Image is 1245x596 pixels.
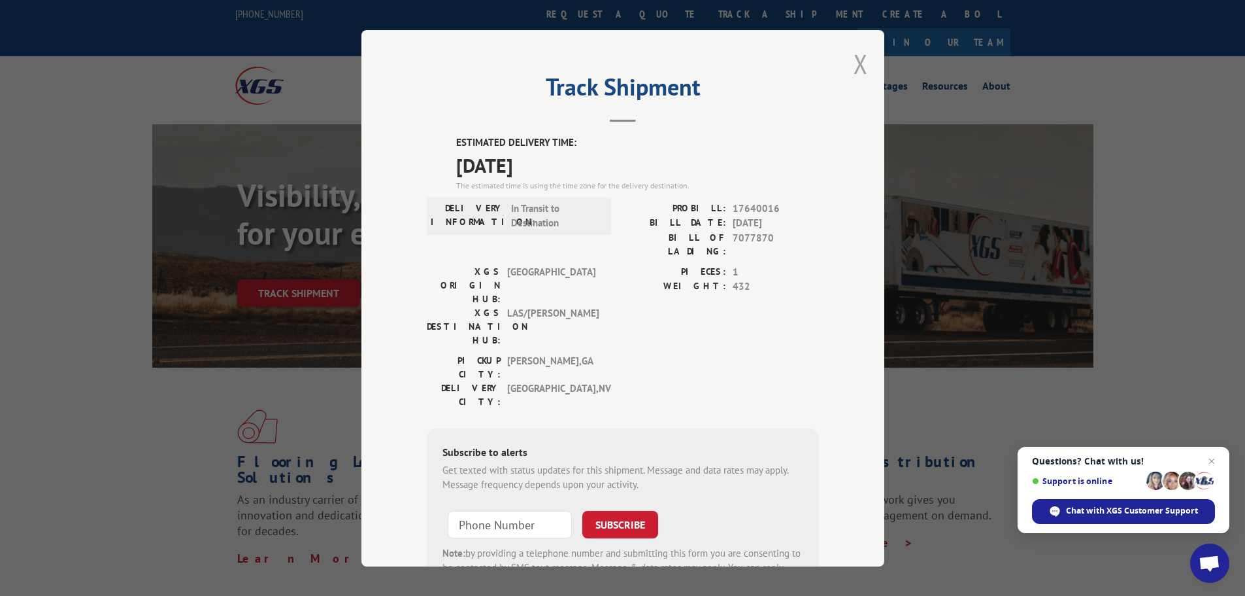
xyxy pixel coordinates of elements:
label: BILL OF LADING: [623,230,726,258]
span: [GEOGRAPHIC_DATA] , NV [507,381,595,408]
label: WEIGHT: [623,279,726,294]
div: Chat with XGS Customer Support [1032,499,1215,524]
label: XGS DESTINATION HUB: [427,306,501,347]
span: 17640016 [733,201,819,216]
div: by providing a telephone number and submitting this form you are consenting to be contacted by SM... [442,546,803,590]
div: The estimated time is using the time zone for the delivery destination. [456,179,819,191]
div: Get texted with status updates for this shipment. Message and data rates may apply. Message frequ... [442,463,803,492]
button: Close modal [854,46,868,81]
span: LAS/[PERSON_NAME] [507,306,595,347]
span: In Transit to Destination [511,201,599,230]
span: Close chat [1204,453,1220,469]
div: Open chat [1190,544,1229,583]
span: [PERSON_NAME] , GA [507,353,595,381]
label: PROBILL: [623,201,726,216]
strong: Note: [442,546,465,559]
label: XGS ORIGIN HUB: [427,264,501,306]
span: [DATE] [733,216,819,231]
label: BILL DATE: [623,216,726,231]
span: Questions? Chat with us! [1032,456,1215,466]
h2: Track Shipment [427,78,819,103]
span: [DATE] [456,150,819,179]
span: 1 [733,264,819,279]
label: DELIVERY CITY: [427,381,501,408]
div: Subscribe to alerts [442,444,803,463]
span: 7077870 [733,230,819,258]
span: [GEOGRAPHIC_DATA] [507,264,595,306]
span: Support is online [1032,476,1142,486]
label: DELIVERY INFORMATION: [431,201,505,230]
label: ESTIMATED DELIVERY TIME: [456,135,819,150]
span: 432 [733,279,819,294]
input: Phone Number [448,510,572,538]
span: Chat with XGS Customer Support [1066,505,1198,517]
button: SUBSCRIBE [582,510,658,538]
label: PIECES: [623,264,726,279]
label: PICKUP CITY: [427,353,501,381]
